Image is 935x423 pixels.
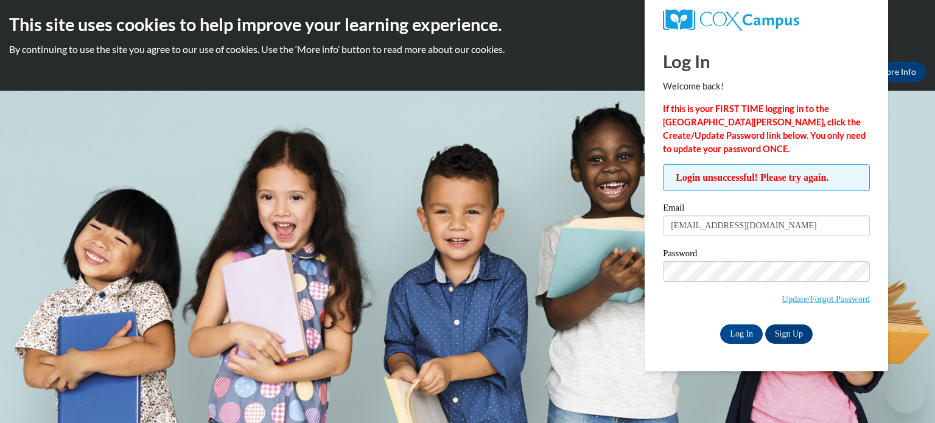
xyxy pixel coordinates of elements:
[663,164,870,191] span: Login unsuccessful! Please try again.
[663,80,870,93] p: Welcome back!
[886,374,925,413] iframe: Button to launch messaging window
[720,324,763,344] input: Log In
[663,9,799,31] img: COX Campus
[765,324,813,344] a: Sign Up
[9,43,926,56] p: By continuing to use the site you agree to our use of cookies. Use the ‘More info’ button to read...
[663,103,866,154] strong: If this is your FIRST TIME logging in to the [GEOGRAPHIC_DATA][PERSON_NAME], click the Create/Upd...
[782,294,870,304] a: Update/Forgot Password
[663,9,870,31] a: COX Campus
[663,49,870,74] h1: Log In
[663,203,870,215] label: Email
[663,249,870,261] label: Password
[869,62,926,82] a: More Info
[9,12,926,37] h2: This site uses cookies to help improve your learning experience.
